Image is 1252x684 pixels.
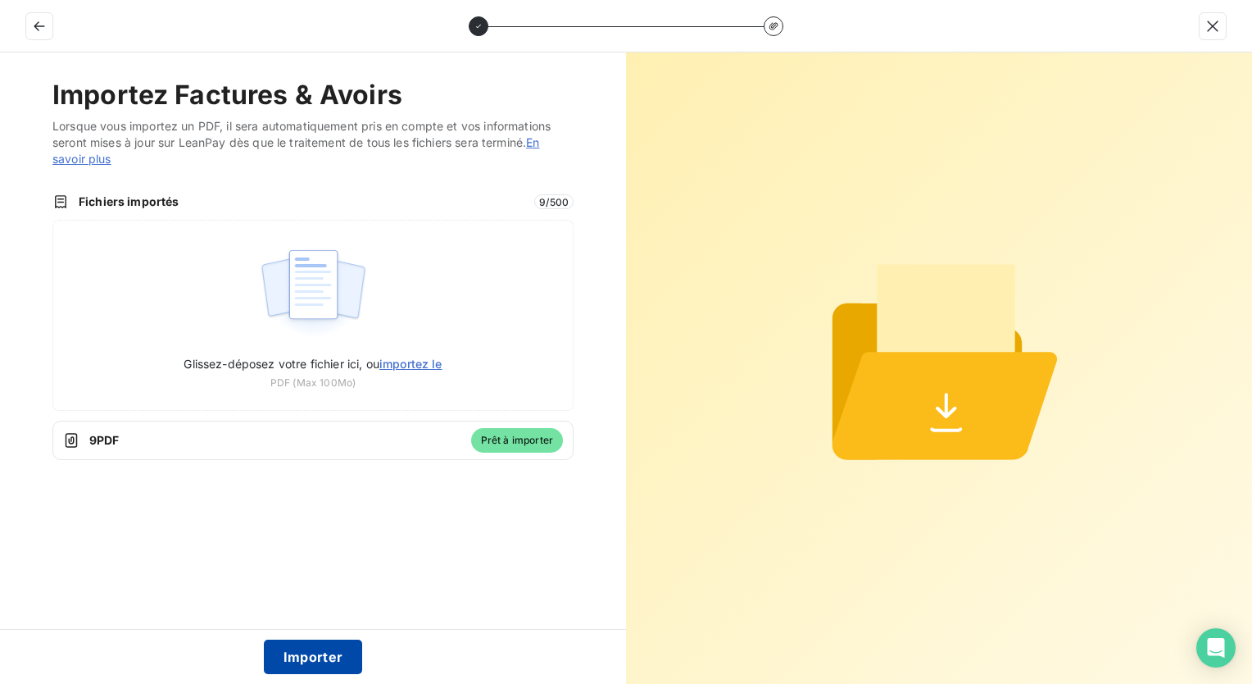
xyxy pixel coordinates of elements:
[379,357,442,371] span: importez le
[259,240,368,345] img: illustration
[184,357,442,371] span: Glissez-déposez votre fichier ici, ou
[79,194,524,210] span: Fichiers importés
[52,79,574,112] h2: Importez Factures & Avoirs
[270,376,356,390] span: PDF (Max 100Mo)
[89,432,461,449] span: 9 PDF
[52,118,574,167] span: Lorsque vous importez un PDF, il sera automatiquement pris en compte et vos informations seront m...
[1196,628,1236,668] div: Open Intercom Messenger
[264,640,363,674] button: Importer
[471,428,563,453] span: Prêt à importer
[534,194,574,209] span: 9 / 500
